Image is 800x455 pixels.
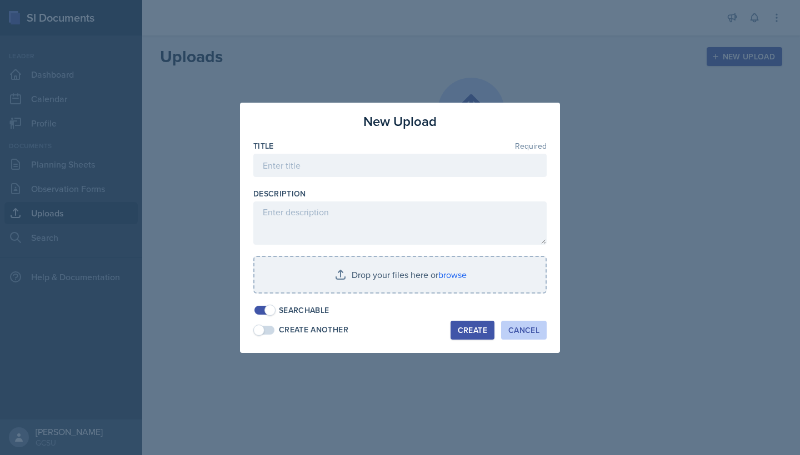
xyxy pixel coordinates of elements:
[508,326,539,335] div: Cancel
[363,112,437,132] h3: New Upload
[253,140,274,151] label: Title
[451,321,494,340] button: Create
[279,324,348,336] div: Create Another
[515,142,547,150] span: Required
[501,321,547,340] button: Cancel
[279,305,329,316] div: Searchable
[253,154,547,177] input: Enter title
[253,188,306,199] label: Description
[458,326,487,335] div: Create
